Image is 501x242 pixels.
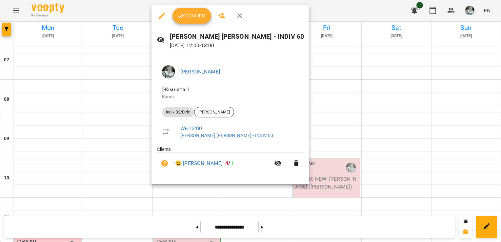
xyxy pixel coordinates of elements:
[194,109,234,115] span: [PERSON_NAME]
[178,12,206,20] span: Confirm
[180,69,220,75] a: [PERSON_NAME]
[162,65,175,78] img: b75cef4f264af7a34768568bb4385639.jpg
[162,93,299,100] p: Room
[225,160,228,166] span: 4
[162,86,191,92] span: - Кімната 1
[225,160,233,166] b: /
[230,160,233,166] span: 1
[194,107,234,117] div: [PERSON_NAME]
[172,8,211,24] button: Confirm
[180,133,273,138] a: [PERSON_NAME] [PERSON_NAME] - INDIV 60
[157,155,172,171] button: Unpaid. Bill the attendance?
[170,31,304,42] h6: [PERSON_NAME] [PERSON_NAME] - INDIV 60
[180,125,202,131] a: We , 12:00
[170,42,304,50] p: [DATE] 12:00 - 13:00
[162,109,194,115] span: Indiv B2/Dele
[157,146,304,176] ul: Clients
[175,159,223,167] a: 😀 [PERSON_NAME]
